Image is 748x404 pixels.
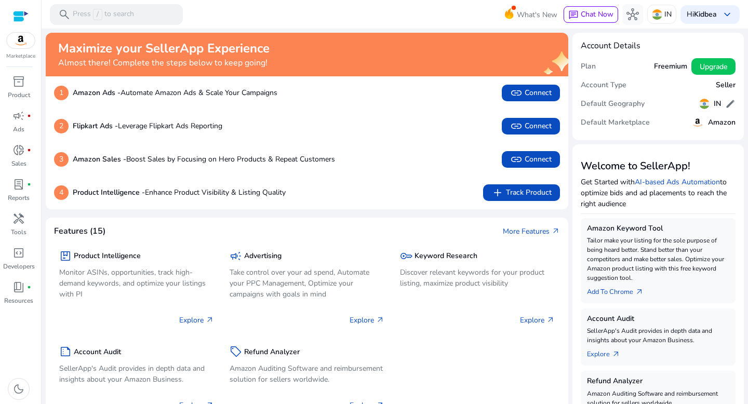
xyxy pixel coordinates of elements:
p: Marketplace [6,52,35,60]
button: addTrack Product [483,184,560,201]
a: Add To Chrome [587,282,652,297]
p: Developers [3,262,35,271]
span: summarize [59,345,72,358]
p: Leverage Flipkart Ads Reporting [73,120,222,131]
span: sell [230,345,242,358]
span: key [400,250,412,262]
p: SellerApp's Audit provides in depth data and insights about your Amazon Business. [59,363,214,385]
p: Product [8,90,30,100]
span: arrow_outward [376,316,384,324]
p: Explore [179,315,214,326]
p: 1 [54,86,69,100]
span: fiber_manual_record [27,182,31,186]
span: fiber_manual_record [27,148,31,152]
h5: Amazon [708,118,736,127]
span: Upgrade [700,61,727,72]
span: Connect [510,120,552,132]
p: Amazon Auditing Software and reimbursement solution for sellers worldwide. [230,363,384,385]
p: 3 [54,152,69,167]
h5: Freemium [654,62,687,71]
span: link [510,87,523,99]
p: 4 [54,185,69,200]
p: Tailor make your listing for the sole purpose of being heard better. Stand better than your compe... [587,236,729,282]
h5: Account Audit [74,348,121,357]
p: Take control over your ad spend, Automate your PPC Management, Optimize your campaigns with goals... [230,267,384,300]
h3: Welcome to SellerApp! [581,160,736,172]
span: donut_small [12,144,25,156]
span: edit [725,99,736,109]
b: Amazon Sales - [73,154,126,164]
span: code_blocks [12,247,25,259]
span: arrow_outward [552,227,560,235]
a: AI-based Ads Automation [635,177,720,187]
span: inventory_2 [12,75,25,88]
span: campaign [230,250,242,262]
h5: IN [714,100,721,109]
span: fiber_manual_record [27,114,31,118]
a: Explorearrow_outward [587,345,629,359]
span: link [510,153,523,166]
h5: Product Intelligence [74,252,141,261]
span: fiber_manual_record [27,285,31,289]
span: book_4 [12,281,25,293]
button: linkConnect [502,85,560,101]
h5: Plan [581,62,596,71]
span: lab_profile [12,178,25,191]
p: Explore [520,315,555,326]
p: Discover relevant keywords for your product listing, maximize product visibility [400,267,555,289]
b: Amazon Ads - [73,88,121,98]
span: / [93,9,102,20]
h4: Almost there! Complete the steps below to keep going! [58,58,270,68]
p: Ads [13,125,24,134]
span: search [58,8,71,21]
b: Product Intelligence - [73,187,145,197]
button: linkConnect [502,118,560,134]
h5: Refund Analyzer [587,377,729,386]
b: Flipkart Ads - [73,121,118,131]
span: arrow_outward [635,288,644,296]
span: package [59,250,72,262]
span: Track Product [491,186,552,199]
h4: Account Details [581,41,736,51]
span: arrow_outward [206,316,214,324]
p: Press to search [73,9,134,20]
h5: Default Marketplace [581,118,650,127]
span: add [491,186,504,199]
img: amazon.svg [7,33,35,48]
button: Upgrade [691,58,736,75]
p: Automate Amazon Ads & Scale Your Campaigns [73,87,277,98]
span: dark_mode [12,383,25,395]
h5: Account Type [581,81,626,90]
img: amazon.svg [691,116,704,129]
span: handyman [12,212,25,225]
p: SellerApp's Audit provides in depth data and insights about your Amazon Business. [587,326,729,345]
p: Boost Sales by Focusing on Hero Products & Repeat Customers [73,154,335,165]
h5: Amazon Keyword Tool [587,224,729,233]
h2: Maximize your SellerApp Experience [58,41,270,56]
span: arrow_outward [546,316,555,324]
p: Resources [4,296,33,305]
img: in.svg [699,99,710,109]
h5: Default Geography [581,100,645,109]
h5: Keyword Research [415,252,477,261]
p: Enhance Product Visibility & Listing Quality [73,187,286,198]
p: Monitor ASINs, opportunities, track high-demand keywords, and optimize your listings with PI [59,267,214,300]
p: Reports [8,193,30,203]
h5: Refund Analyzer [244,348,300,357]
span: arrow_outward [612,350,620,358]
h4: Features (15) [54,226,105,236]
span: Connect [510,153,552,166]
p: Get Started with to optimize bids and ad placements to reach the right audience [581,177,736,209]
p: Tools [11,227,26,237]
span: Connect [510,87,552,99]
span: link [510,120,523,132]
p: Sales [11,159,26,168]
p: Explore [350,315,384,326]
h5: Account Audit [587,315,729,324]
p: 2 [54,119,69,133]
button: linkConnect [502,151,560,168]
a: More Featuresarrow_outward [503,226,560,237]
span: campaign [12,110,25,122]
h5: Advertising [244,252,282,261]
h5: Seller [716,81,736,90]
